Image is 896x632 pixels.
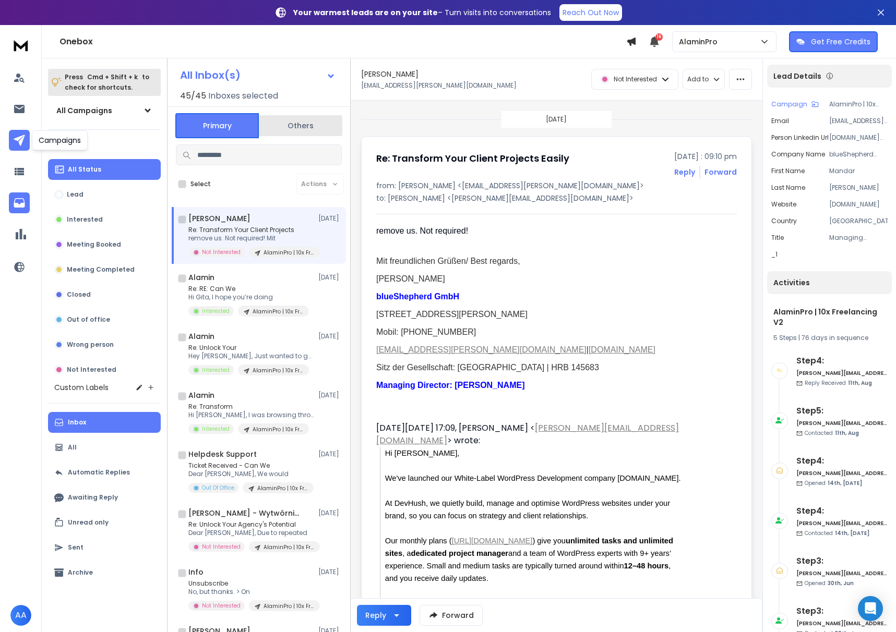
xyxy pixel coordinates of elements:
[687,75,709,83] p: Add to
[452,537,533,545] a: [URL][DOMAIN_NAME]
[376,422,681,447] div: [DATE][DATE] 17:09, [PERSON_NAME] < > wrote:
[68,493,118,502] p: Awaiting Reply
[385,537,566,545] span: Our monthly plans ( ) give you
[829,184,888,192] p: [PERSON_NAME]
[67,215,103,224] p: Interested
[318,332,342,341] p: [DATE]
[32,130,88,150] div: Campaigns
[411,549,508,557] span: dedicated project manager
[54,382,109,393] h3: Custom Labels
[376,292,459,301] font: blueShepherd GmbH
[188,272,214,283] h1: Alamin
[86,71,139,83] span: Cmd + Shift + k
[67,290,91,299] p: Closed
[188,293,309,301] p: Hi Gita, I hope you’re doing
[318,391,342,399] p: [DATE]
[376,381,524,390] font: Managing Director: [PERSON_NAME]
[767,271,892,294] div: Activities
[829,150,888,159] p: blueShepherd GmbH [GEOGRAPHIC_DATA]
[796,569,888,577] h6: [PERSON_NAME][EMAIL_ADDRESS][DOMAIN_NAME]
[805,529,869,537] p: Contacted
[829,167,888,175] p: Mandar
[674,167,695,177] button: Reply
[771,200,796,209] p: Website
[188,344,314,352] p: Re: Unlock Your
[264,602,314,610] p: AlaminPro | 10x Freelancing V2
[796,405,888,417] h6: Step 5 :
[385,474,681,482] span: We've launched our White-Label WordPress Development company [DOMAIN_NAME].
[771,100,807,108] p: Campaign
[68,468,130,477] p: Automatic Replies
[190,180,211,188] label: Select
[805,479,862,487] p: Opened
[805,379,872,387] p: Reply Received
[264,249,314,257] p: AlaminPro | 10x Freelancing V2
[376,257,520,265] font: Mit freundlichen Grüßen/ Best regards,
[655,33,663,41] span: 16
[188,390,214,400] h1: Alamin
[253,426,303,433] p: AlaminPro | 10x Freelancing V2
[10,35,31,55] img: logo
[589,345,655,354] a: [DOMAIN_NAME]
[376,274,445,283] font: [PERSON_NAME]
[376,225,681,237] div: remove us. Not required!
[376,310,528,319] font: [STREET_ADDRESS][PERSON_NAME]
[67,190,83,199] p: Lead
[614,75,657,83] p: Not Interested
[67,315,110,324] p: Out of office
[376,345,655,354] font: |
[10,605,31,626] button: AA
[796,355,888,367] h6: Step 4 :
[828,579,854,587] span: 30th, Jun
[257,484,307,492] p: AlaminPro | 10x Freelancing
[546,115,567,124] p: [DATE]
[624,562,669,570] span: 12–48 hours
[188,449,257,459] h1: Helpdesk Support
[773,333,797,342] span: 5 Steps
[771,117,789,125] p: Email
[771,167,805,175] p: First Name
[357,605,411,626] button: Reply
[48,259,161,280] button: Meeting Completed
[796,469,888,477] h6: [PERSON_NAME][EMAIL_ADDRESS][DOMAIN_NAME]
[188,411,314,419] p: Hi [PERSON_NAME], I was browsing through
[805,579,854,587] p: Opened
[848,379,872,387] span: 11th, Aug
[68,568,93,577] p: Archive
[674,151,737,162] p: [DATE] : 09:10 pm
[59,35,626,48] h1: Onebox
[771,100,819,108] button: Campaign
[67,265,135,274] p: Meeting Completed
[773,307,886,327] h1: AlaminPro | 10x Freelancing V2
[829,217,888,225] p: [GEOGRAPHIC_DATA]
[376,345,587,354] a: [EMAIL_ADDRESS][PERSON_NAME][DOMAIN_NAME]
[188,213,250,224] h1: [PERSON_NAME]
[48,462,161,483] button: Automatic Replies
[318,568,342,576] p: [DATE]
[180,70,241,80] h1: All Inbox(s)
[68,165,101,174] p: All Status
[188,461,314,470] p: Ticket Received - Can We
[188,403,314,411] p: Re: Transform
[188,567,204,577] h1: Info
[361,81,517,90] p: [EMAIL_ADDRESS][PERSON_NAME][DOMAIN_NAME]
[48,537,161,558] button: Sent
[376,422,679,446] a: [PERSON_NAME][EMAIL_ADDRESS][DOMAIN_NAME]
[773,334,886,342] div: |
[202,602,241,610] p: Not Interested
[802,333,868,342] span: 76 days in sequence
[771,250,778,259] p: _1
[48,184,161,205] button: Lead
[202,425,230,433] p: Interested
[385,449,460,457] span: Hi [PERSON_NAME],
[796,419,888,427] h6: [PERSON_NAME][EMAIL_ADDRESS][DOMAIN_NAME]
[773,71,821,81] p: Lead Details
[175,113,259,138] button: Primary
[376,363,599,372] font: Sitz der Gesellschaft: [GEOGRAPHIC_DATA] | HRB 145683
[67,366,116,374] p: Not Interested
[208,90,278,102] h3: Inboxes selected
[679,37,722,47] p: AlaminPro
[48,512,161,533] button: Unread only
[48,562,161,583] button: Archive
[361,69,419,79] h1: [PERSON_NAME]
